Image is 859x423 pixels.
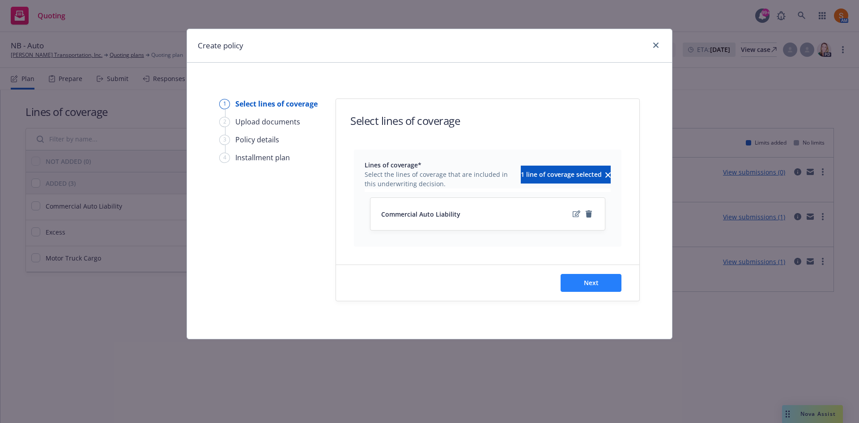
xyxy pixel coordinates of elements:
button: Next [561,274,621,292]
span: Select the lines of coverage that are included in this underwriting decision. [365,170,515,188]
div: 4 [219,153,230,163]
a: remove [583,209,594,219]
span: Commercial Auto Liability [381,209,460,219]
h1: Create policy [198,40,243,51]
div: Select lines of coverage [235,98,318,109]
h1: Select lines of coverage [350,113,460,128]
span: Lines of coverage* [365,160,515,170]
a: edit [571,209,582,219]
div: 3 [219,135,230,145]
div: Upload documents [235,116,300,127]
div: Policy details [235,134,279,145]
span: Next [584,278,599,287]
a: close [651,40,661,51]
svg: clear selection [605,172,611,178]
div: Installment plan [235,152,290,163]
div: 1 [219,99,230,109]
button: 1 line of coverage selectedclear selection [521,166,611,184]
div: 2 [219,117,230,127]
span: 1 line of coverage selected [521,170,602,179]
